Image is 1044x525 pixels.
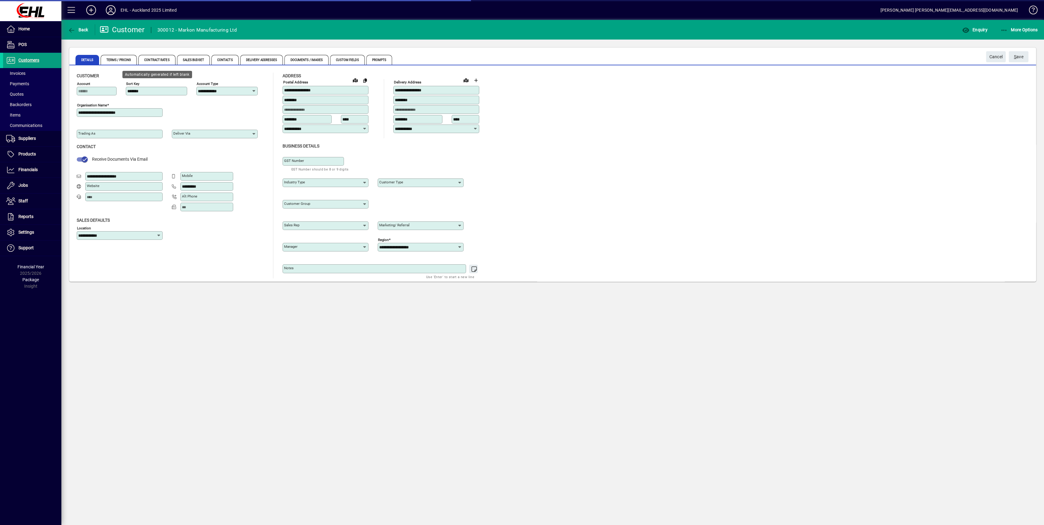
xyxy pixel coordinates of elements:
span: Prompts [366,55,392,65]
div: Customer [100,25,145,35]
span: Reports [18,214,33,219]
a: View on map [350,75,360,85]
div: 300012 - Markon Manufacturing Ltd [157,25,237,35]
span: Details [75,55,99,65]
a: Knowledge Base [1024,1,1036,21]
mat-label: Sales rep [284,223,299,227]
mat-label: Region [378,237,389,242]
a: Jobs [3,178,61,193]
a: Suppliers [3,131,61,146]
app-page-header-button: Back [61,24,95,35]
span: Staff [18,198,28,203]
button: Copy to Delivery address [360,75,370,85]
span: Sales Budget [177,55,210,65]
button: Add [81,5,101,16]
mat-label: Sort key [126,82,139,86]
span: Delivery Addresses [240,55,283,65]
span: Contract Rates [138,55,175,65]
mat-label: Location [77,226,91,230]
a: Settings [3,225,61,240]
span: Financials [18,167,38,172]
mat-label: Industry type [284,180,305,184]
span: Payments [6,81,29,86]
button: Save [1009,51,1028,62]
mat-label: Organisation name [77,103,107,107]
span: Enquiry [962,27,987,32]
span: Products [18,151,36,156]
a: Quotes [3,89,61,99]
span: Financial Year [17,264,44,269]
span: Address [283,73,301,78]
a: Invoices [3,68,61,79]
span: Contacts [211,55,239,65]
a: Products [3,147,61,162]
span: Communications [6,123,42,128]
span: Settings [18,230,34,235]
span: POS [18,42,27,47]
mat-label: Customer type [379,180,403,184]
button: Back [66,24,90,35]
button: Cancel [986,51,1006,62]
span: Terms / Pricing [101,55,137,65]
mat-label: Notes [284,266,294,270]
mat-label: Trading as [78,131,95,136]
span: Items [6,113,21,117]
span: Jobs [18,183,28,188]
span: Home [18,26,30,31]
button: More Options [999,24,1039,35]
span: More Options [1000,27,1038,32]
a: View on map [461,75,471,85]
button: Enquiry [960,24,989,35]
a: Payments [3,79,61,89]
a: Home [3,21,61,37]
span: Invoices [6,71,25,76]
mat-label: Marketing/ Referral [379,223,410,227]
span: Quotes [6,92,24,97]
span: Support [18,245,34,250]
mat-label: Alt Phone [182,194,197,198]
button: Profile [101,5,121,16]
mat-hint: GST Number should be 8 or 9 digits [291,166,349,173]
span: Suppliers [18,136,36,141]
span: S [1014,54,1016,59]
span: Sales defaults [77,218,110,223]
span: Custom Fields [330,55,364,65]
mat-label: Manager [284,244,298,249]
mat-label: Customer group [284,201,310,206]
mat-label: Mobile [182,174,193,178]
a: Staff [3,194,61,209]
a: Support [3,240,61,256]
a: Communications [3,120,61,131]
mat-label: Website [87,184,99,188]
span: Receive Documents Via Email [92,157,148,162]
span: Package [22,277,39,282]
a: Financials [3,162,61,178]
span: Customers [18,58,39,63]
span: Contact [77,144,96,149]
span: Cancel [989,52,1003,62]
a: POS [3,37,61,52]
a: Items [3,110,61,120]
div: [PERSON_NAME] [PERSON_NAME][EMAIL_ADDRESS][DOMAIN_NAME] [880,5,1018,15]
span: Backorders [6,102,32,107]
div: EHL - Auckland 2025 Limited [121,5,177,15]
span: ave [1014,52,1023,62]
mat-label: Account [77,82,90,86]
a: Reports [3,209,61,224]
mat-label: Deliver via [173,131,190,136]
span: Customer [77,73,99,78]
mat-hint: Use 'Enter' to start a new line [426,273,474,280]
span: Business details [283,144,319,148]
div: Automatically generated if left blank [122,71,192,78]
mat-label: Account Type [197,82,218,86]
mat-label: GST Number [284,159,304,163]
span: Documents / Images [284,55,329,65]
button: Choose address [471,75,481,85]
span: Back [68,27,88,32]
a: Backorders [3,99,61,110]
